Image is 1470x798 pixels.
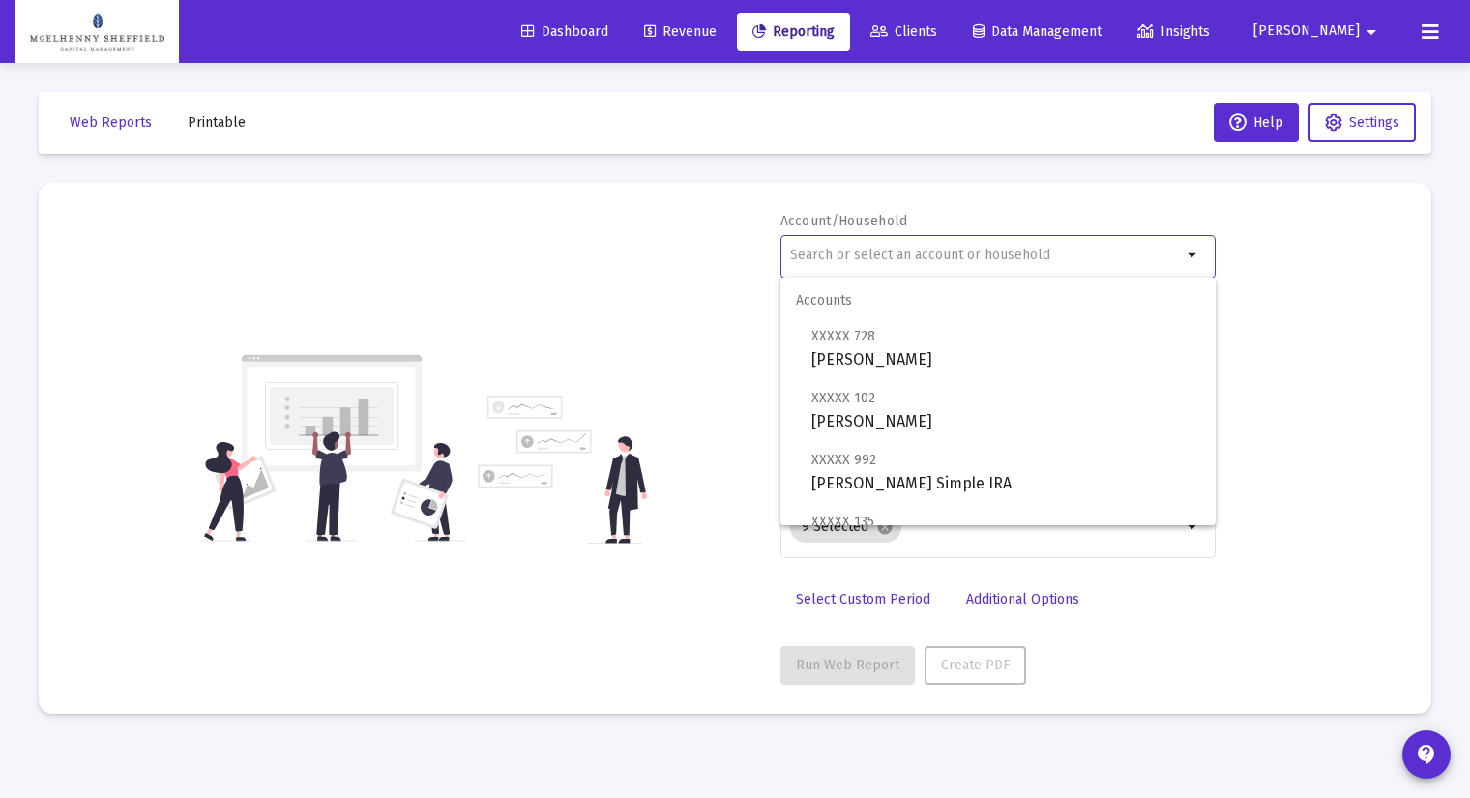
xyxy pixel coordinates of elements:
mat-icon: cancel [876,518,894,536]
span: Printable [188,114,246,131]
a: Dashboard [506,13,624,51]
span: [PERSON_NAME] [811,324,1200,371]
span: XXXXX 135 [811,514,874,530]
button: Create PDF [925,646,1026,685]
a: Revenue [629,13,732,51]
span: Reporting [752,23,835,40]
img: reporting [200,352,466,544]
button: Web Reports [54,103,167,142]
span: Revenue [644,23,717,40]
mat-chip: 9 Selected [790,512,901,543]
button: Settings [1308,103,1416,142]
button: [PERSON_NAME] [1230,12,1406,50]
a: Clients [855,13,953,51]
span: [PERSON_NAME] [811,386,1200,433]
mat-icon: contact_support [1415,743,1438,766]
span: Insights [1137,23,1210,40]
span: XXXXX 102 [811,390,875,406]
span: XXXXX 728 [811,328,875,344]
span: Clients [870,23,937,40]
span: Help [1229,114,1283,131]
mat-icon: arrow_drop_down [1182,244,1205,267]
span: Web Reports [70,114,152,131]
mat-icon: arrow_drop_down [1360,13,1383,51]
a: Reporting [737,13,850,51]
img: Dashboard [30,13,164,51]
a: Insights [1122,13,1225,51]
a: Data Management [957,13,1117,51]
button: Run Web Report [780,646,915,685]
span: Settings [1349,114,1399,131]
span: [PERSON_NAME], [PERSON_NAME] [811,510,1200,557]
span: Additional Options [966,591,1079,607]
span: Select Custom Period [796,591,930,607]
button: Printable [172,103,261,142]
span: Accounts [780,278,1216,324]
mat-chip-list: Selection [790,508,1182,547]
label: Account/Household [780,213,908,229]
span: Dashboard [521,23,608,40]
span: Run Web Report [796,657,899,673]
span: Create PDF [941,657,1010,673]
span: [PERSON_NAME] Simple IRA [811,448,1200,495]
img: reporting-alt [478,396,647,544]
input: Search or select an account or household [790,248,1182,263]
span: XXXXX 992 [811,452,876,468]
span: Data Management [973,23,1102,40]
span: [PERSON_NAME] [1253,23,1360,40]
button: Help [1214,103,1299,142]
mat-icon: arrow_drop_down [1182,516,1205,539]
